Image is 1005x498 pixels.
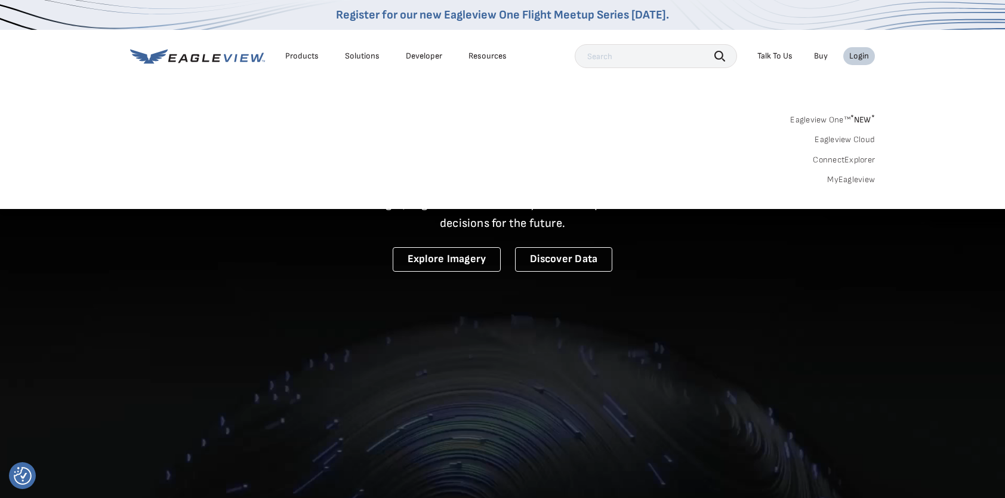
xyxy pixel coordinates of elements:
[393,247,501,272] a: Explore Imagery
[406,51,442,62] a: Developer
[14,467,32,485] button: Consent Preferences
[850,115,875,125] span: NEW
[790,111,875,125] a: Eagleview One™*NEW*
[14,467,32,485] img: Revisit consent button
[757,51,793,62] div: Talk To Us
[813,155,875,165] a: ConnectExplorer
[515,247,612,272] a: Discover Data
[285,51,319,62] div: Products
[827,174,875,185] a: MyEagleview
[336,8,669,22] a: Register for our new Eagleview One Flight Meetup Series [DATE].
[815,134,875,145] a: Eagleview Cloud
[345,51,380,62] div: Solutions
[849,51,869,62] div: Login
[468,51,507,62] div: Resources
[814,51,828,62] a: Buy
[575,44,737,68] input: Search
